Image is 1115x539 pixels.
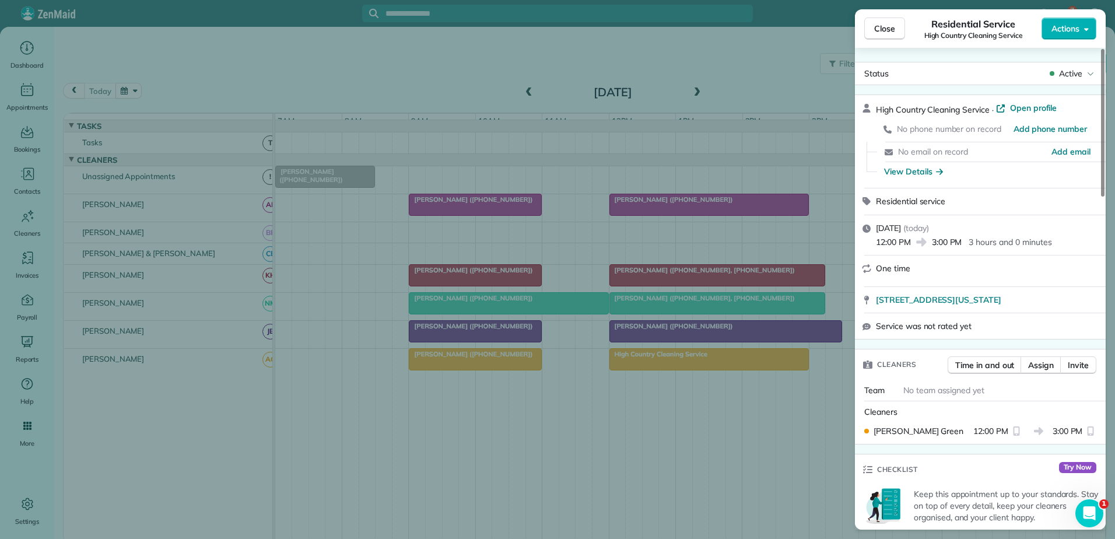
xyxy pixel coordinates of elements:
[1021,356,1061,374] button: Assign
[932,236,962,248] span: 3:00 PM
[874,425,963,437] span: [PERSON_NAME] Green
[1051,23,1079,34] span: Actions
[1060,356,1096,374] button: Invite
[876,294,1099,306] a: [STREET_ADDRESS][US_STATE]
[884,166,943,177] button: View Details
[924,31,1023,40] span: High Country Cleaning Service
[1028,359,1054,371] span: Assign
[876,196,945,206] span: Residential service
[903,223,929,233] span: ( today )
[1014,123,1087,135] a: Add phone number
[1099,499,1109,509] span: 1
[969,236,1051,248] p: 3 hours and 0 minutes
[897,124,1001,134] span: No phone number on record
[1053,425,1083,437] span: 3:00 PM
[864,385,885,395] span: Team
[1059,462,1096,474] span: Try Now
[864,68,889,79] span: Status
[864,407,897,417] span: Cleaners
[955,359,1014,371] span: Time in and out
[1010,102,1057,114] span: Open profile
[931,17,1015,31] span: Residential Service
[876,294,1001,306] span: [STREET_ADDRESS][US_STATE]
[876,263,910,274] span: One time
[876,104,990,115] span: High Country Cleaning Service
[903,385,984,395] span: No team assigned yet
[1068,359,1089,371] span: Invite
[1059,68,1082,79] span: Active
[973,425,1008,437] span: 12:00 PM
[990,105,996,114] span: ·
[877,359,916,370] span: Cleaners
[948,356,1022,374] button: Time in and out
[876,236,911,248] span: 12:00 PM
[898,146,968,157] span: No email on record
[874,23,895,34] span: Close
[876,223,901,233] span: [DATE]
[876,320,972,332] span: Service was not rated yet
[864,17,905,40] button: Close
[996,102,1057,114] a: Open profile
[1075,499,1103,527] iframe: Intercom live chat
[877,464,918,475] span: Checklist
[914,488,1099,523] p: Keep this appointment up to your standards. Stay on top of every detail, keep your cleaners organ...
[1051,146,1091,157] a: Add email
